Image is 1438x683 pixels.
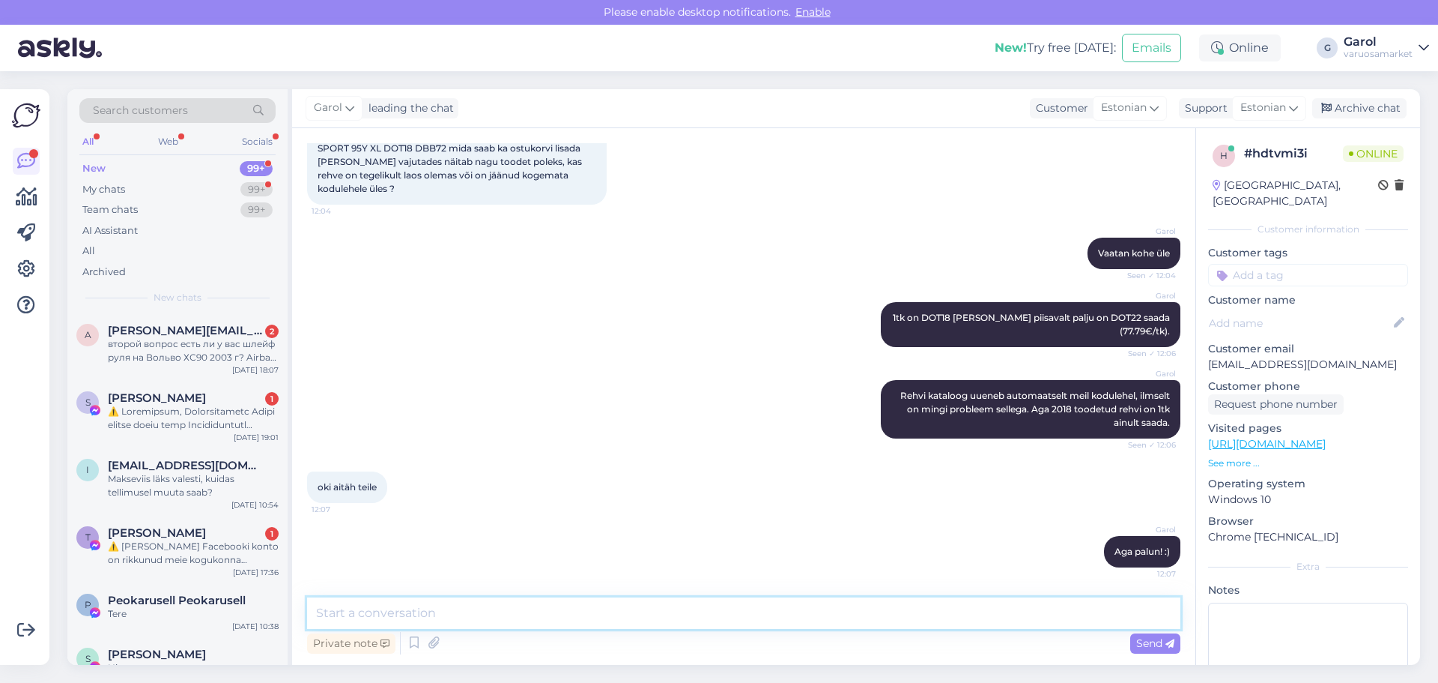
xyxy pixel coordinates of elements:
[1343,145,1404,162] span: Online
[82,244,95,259] div: All
[79,132,97,151] div: All
[1208,341,1408,357] p: Customer email
[240,161,273,176] div: 99+
[1208,457,1408,470] p: See more ...
[233,567,279,578] div: [DATE] 17:36
[362,100,454,116] div: leading the chat
[1208,394,1344,415] div: Request phone number
[312,504,368,515] span: 12:07
[85,653,91,664] span: S
[1317,37,1338,58] div: G
[239,132,276,151] div: Socials
[1098,247,1170,259] span: Vaatan kohe üle
[232,621,279,632] div: [DATE] 10:38
[1208,437,1326,451] a: [URL][DOMAIN_NAME]
[234,432,279,443] div: [DATE] 19:01
[1208,514,1408,529] p: Browser
[108,405,279,432] div: ⚠️ Loremipsum, Dolorsitametc Adipi elitse doeiu temp Incididuntutl etdoloremagn aliqu en admin ve...
[1120,348,1176,359] span: Seen ✓ 12:06
[1101,100,1147,116] span: Estonian
[108,661,279,675] div: Hi
[82,265,126,280] div: Archived
[1208,560,1408,574] div: Extra
[108,337,279,364] div: второй вопрос есть ли у вас шлейф руля на Вольво ХС90 2003 г? Airbag slip ring squib (SRS ring) V...
[1136,637,1174,650] span: Send
[85,397,91,408] span: S
[791,5,835,19] span: Enable
[1208,492,1408,508] p: Windows 10
[1199,34,1281,61] div: Online
[1120,524,1176,535] span: Garol
[108,607,279,621] div: Tere
[1208,583,1408,598] p: Notes
[232,364,279,376] div: [DATE] 18:07
[1208,223,1408,236] div: Customer information
[108,472,279,499] div: Makseviis läks valesti, kuidas tellimusel muuta saab?
[1030,100,1088,116] div: Customer
[265,527,279,541] div: 1
[1120,368,1176,379] span: Garol
[108,526,206,540] span: Thabiso Tsubele
[1208,357,1408,373] p: [EMAIL_ADDRESS][DOMAIN_NAME]
[995,39,1116,57] div: Try free [DATE]:
[108,459,264,472] span: info.stuudioauto@gmail.com
[154,291,201,304] span: New chats
[12,101,40,130] img: Askly Logo
[82,182,125,197] div: My chats
[1208,292,1408,308] p: Customer name
[1244,145,1343,163] div: # hdtvmi3i
[1344,48,1413,60] div: varuosamarket
[93,103,188,118] span: Search customers
[108,648,206,661] span: Sally Wu
[312,205,368,217] span: 12:04
[1208,529,1408,545] p: Chrome [TECHNICAL_ID]
[1220,150,1228,161] span: h
[1312,98,1407,118] div: Archive chat
[85,329,91,340] span: a
[108,391,206,405] span: Sheila Perez
[231,499,279,511] div: [DATE] 10:54
[307,634,395,654] div: Private note
[900,390,1172,428] span: Rehvi kataloog uueneb automaatselt meil kodulehel, ilmselt on mingi probleem sellega. Aga 2018 to...
[318,481,377,493] span: oki aitäh teile
[1120,226,1176,237] span: Garol
[265,392,279,406] div: 1
[240,202,273,217] div: 99+
[1179,100,1228,116] div: Support
[1213,178,1378,209] div: [GEOGRAPHIC_DATA], [GEOGRAPHIC_DATA]
[995,40,1027,55] b: New!
[1120,290,1176,301] span: Garol
[108,594,246,607] span: Peokarusell Peokarusell
[1208,379,1408,394] p: Customer phone
[108,324,264,337] span: ayuzefovsky@yahoo.com
[1344,36,1429,60] a: Garolvaruosamarket
[1114,546,1170,557] span: Aga palun! :)
[86,464,89,475] span: i
[1208,421,1408,436] p: Visited pages
[1120,568,1176,580] span: 12:07
[1209,315,1391,331] input: Add name
[82,223,138,238] div: AI Assistant
[1122,34,1181,62] button: Emails
[314,100,342,116] span: Garol
[1120,270,1176,281] span: Seen ✓ 12:04
[82,202,138,217] div: Team chats
[85,599,91,610] span: P
[318,129,584,194] span: kodulehel on saadav rehvid 235/40R18 LASSA DRIVEWAYS SPORT 95Y XL DOT18 DBB72 mida saab ka ostuko...
[82,161,106,176] div: New
[85,532,91,543] span: T
[1208,245,1408,261] p: Customer tags
[108,540,279,567] div: ⚠️ [PERSON_NAME] Facebooki konto on rikkunud meie kogukonna standardeid. Meie süsteem on saanud p...
[1120,439,1176,451] span: Seen ✓ 12:06
[265,325,279,338] div: 2
[155,132,181,151] div: Web
[1208,476,1408,492] p: Operating system
[240,182,273,197] div: 99+
[893,312,1172,337] span: 1tk on DOT18 [PERSON_NAME] piisavalt palju on DOT22 saada (77.79€/tk).
[1240,100,1286,116] span: Estonian
[1344,36,1413,48] div: Garol
[1208,264,1408,286] input: Add a tag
